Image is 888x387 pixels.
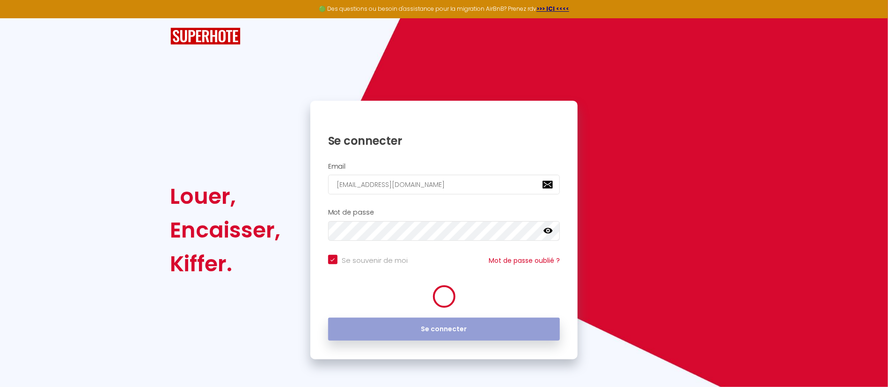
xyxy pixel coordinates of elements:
a: Mot de passe oublié ? [489,256,560,265]
img: SuperHote logo [170,28,241,45]
h2: Email [328,163,560,171]
div: Louer, [170,179,281,213]
div: Encaisser, [170,213,281,247]
h1: Se connecter [328,134,560,148]
input: Ton Email [328,175,560,194]
h2: Mot de passe [328,208,560,216]
button: Se connecter [328,318,560,341]
a: >>> ICI <<<< [536,5,569,13]
div: Kiffer. [170,247,281,281]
